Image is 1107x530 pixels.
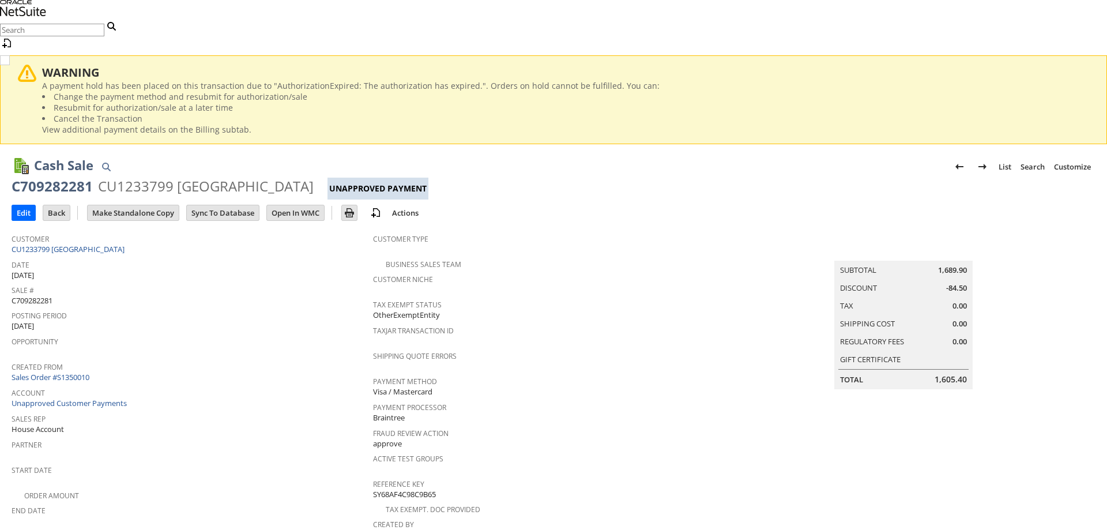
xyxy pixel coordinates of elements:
a: Tax [840,300,853,311]
a: List [994,157,1016,176]
span: 0.00 [952,336,967,347]
input: Make Standalone Copy [88,205,179,220]
a: Created From [12,362,63,372]
a: Regulatory Fees [840,336,904,347]
a: Active Test Groups [373,454,443,464]
span: C709282281 [12,295,52,306]
div: Unapproved Payment [327,178,428,200]
div: CU1233799 [GEOGRAPHIC_DATA] [98,177,314,196]
a: Account [12,388,45,398]
a: Fraud Review Action [373,428,449,438]
div: WARNING [42,65,1089,80]
a: Payment Method [373,377,437,386]
span: [DATE] [12,321,34,332]
a: Customer Type [373,234,428,244]
a: Customize [1049,157,1095,176]
li: Cancel the Transaction View additional payment details on the Billing subtab. [42,113,1089,135]
a: Sale # [12,285,34,295]
input: Open In WMC [267,205,324,220]
img: Next [976,160,989,174]
a: Total [840,374,863,385]
a: Order Amount [24,491,79,501]
input: Print [342,205,357,220]
a: Business Sales Team [386,260,461,269]
span: SY68AF4C98C9B65 [373,489,436,500]
span: -84.50 [946,283,967,294]
a: Sales Order #S1350010 [12,372,92,382]
input: Sync To Database [187,205,259,220]
a: Search [1016,157,1049,176]
a: Tax Exempt. Doc Provided [386,505,480,514]
a: Shipping Quote Errors [373,351,457,361]
a: Opportunity [12,337,58,347]
div: C709282281 [12,177,93,196]
span: 1,605.40 [935,374,967,385]
span: Visa / Mastercard [373,386,432,397]
input: Back [43,205,70,220]
span: approve [373,438,402,449]
img: add-record.svg [369,206,383,220]
a: Start Date [12,465,52,475]
a: Payment Processor [373,403,446,412]
h1: Cash Sale [34,156,93,175]
a: Subtotal [840,265,876,275]
a: Partner [12,440,42,450]
a: Date [12,260,29,270]
img: Quick Find [99,160,113,174]
a: Discount [840,283,877,293]
li: Change the payment method and resubmit for authorization/sale [42,91,1089,102]
a: Unapproved Customer Payments [12,398,127,408]
caption: Summary [834,242,973,261]
svg: Search [104,19,118,33]
span: 1,689.90 [938,265,967,276]
a: CU1233799 [GEOGRAPHIC_DATA] [12,244,127,254]
img: Print [342,206,356,220]
a: Customer [12,234,49,244]
input: Edit [12,205,35,220]
img: Previous [952,160,966,174]
li: Resubmit for authorization/sale at a later time [42,102,1089,113]
span: 0.00 [952,318,967,329]
a: Shipping Cost [840,318,895,329]
a: End Date [12,506,46,516]
span: [DATE] [12,270,34,281]
span: 0.00 [952,300,967,311]
a: TaxJar Transaction ID [373,326,454,336]
a: Customer Niche [373,275,433,284]
div: A payment hold has been placed on this transaction due to "AuthorizationExpired: The authorizatio... [42,80,1089,135]
a: Actions [387,208,423,218]
span: Braintree [373,412,405,423]
span: House Account [12,424,64,435]
a: Sales Rep [12,414,46,424]
a: Tax Exempt Status [373,300,442,310]
a: Reference Key [373,479,424,489]
a: Gift Certificate [840,354,901,364]
span: OtherExemptEntity [373,310,440,321]
a: Posting Period [12,311,67,321]
a: Created By [373,520,414,529]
